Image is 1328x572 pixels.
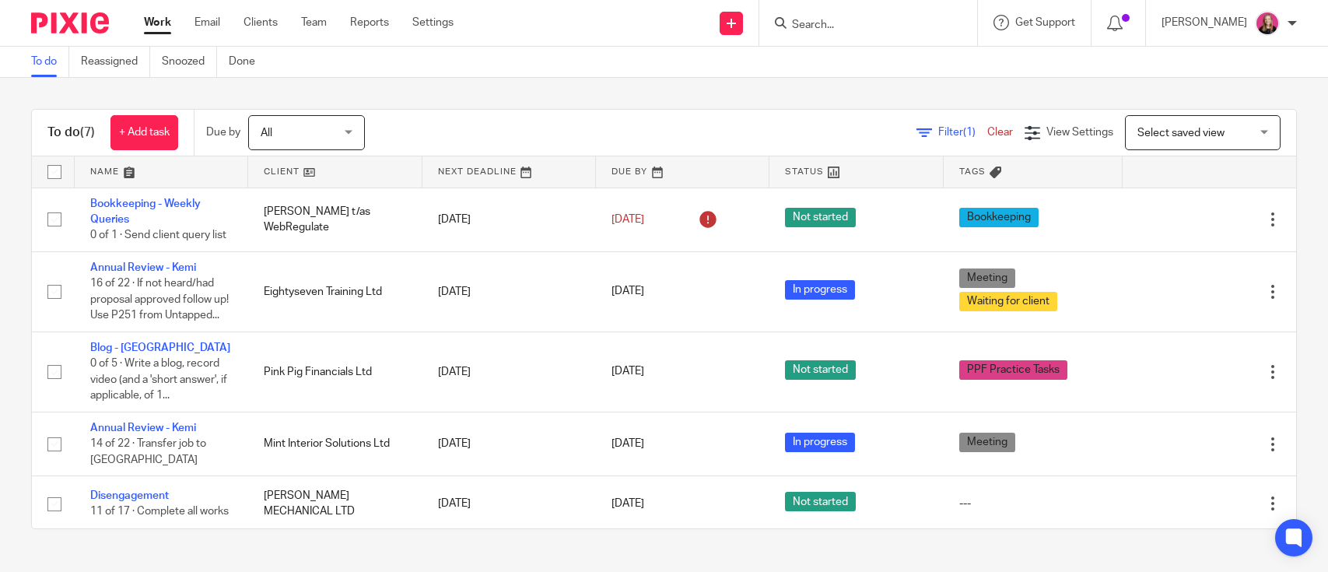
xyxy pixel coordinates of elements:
[959,292,1057,311] span: Waiting for client
[90,262,196,273] a: Annual Review - Kemi
[31,47,69,77] a: To do
[162,47,217,77] a: Snoozed
[90,507,229,518] span: 11 of 17 · Complete all works
[790,19,930,33] input: Search
[959,208,1039,227] span: Bookkeeping
[422,188,596,251] td: [DATE]
[350,15,389,30] a: Reports
[90,438,206,465] span: 14 of 22 · Transfer job to [GEOGRAPHIC_DATA]
[301,15,327,30] a: Team
[422,412,596,475] td: [DATE]
[194,15,220,30] a: Email
[144,15,171,30] a: Work
[422,476,596,532] td: [DATE]
[1015,17,1075,28] span: Get Support
[248,332,422,412] td: Pink Pig Financials Ltd
[110,115,178,150] a: + Add task
[80,126,95,139] span: (7)
[248,476,422,532] td: [PERSON_NAME] MECHANICAL LTD
[963,127,976,138] span: (1)
[248,412,422,475] td: Mint Interior Solutions Ltd
[90,490,169,501] a: Disengagement
[611,438,644,449] span: [DATE]
[1162,15,1247,30] p: [PERSON_NAME]
[959,167,986,176] span: Tags
[611,367,644,377] span: [DATE]
[611,286,644,297] span: [DATE]
[422,332,596,412] td: [DATE]
[987,127,1013,138] a: Clear
[90,358,227,401] span: 0 of 5 · Write a blog, record video (and a 'short answer', if applicable, of 1...
[90,342,230,353] a: Blog - [GEOGRAPHIC_DATA]
[959,360,1067,380] span: PPF Practice Tasks
[261,128,272,139] span: All
[90,423,196,433] a: Annual Review - Kemi
[1255,11,1280,36] img: Team%20headshots.png
[90,230,226,240] span: 0 of 1 · Send client query list
[81,47,150,77] a: Reassigned
[206,125,240,140] p: Due by
[31,12,109,33] img: Pixie
[412,15,454,30] a: Settings
[938,127,987,138] span: Filter
[229,47,267,77] a: Done
[785,280,855,300] span: In progress
[90,198,201,225] a: Bookkeeping - Weekly Queries
[244,15,278,30] a: Clients
[248,251,422,332] td: Eightyseven Training Ltd
[785,492,856,511] span: Not started
[959,268,1015,288] span: Meeting
[959,496,1107,511] div: ---
[785,360,856,380] span: Not started
[611,214,644,225] span: [DATE]
[959,433,1015,452] span: Meeting
[422,251,596,332] td: [DATE]
[47,125,95,141] h1: To do
[785,433,855,452] span: In progress
[611,498,644,509] span: [DATE]
[785,208,856,227] span: Not started
[1137,128,1225,139] span: Select saved view
[1046,127,1113,138] span: View Settings
[90,278,229,321] span: 16 of 22 · If not heard/had proposal approved follow up! Use P251 from Untapped...
[248,188,422,251] td: [PERSON_NAME] t/as WebRegulate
